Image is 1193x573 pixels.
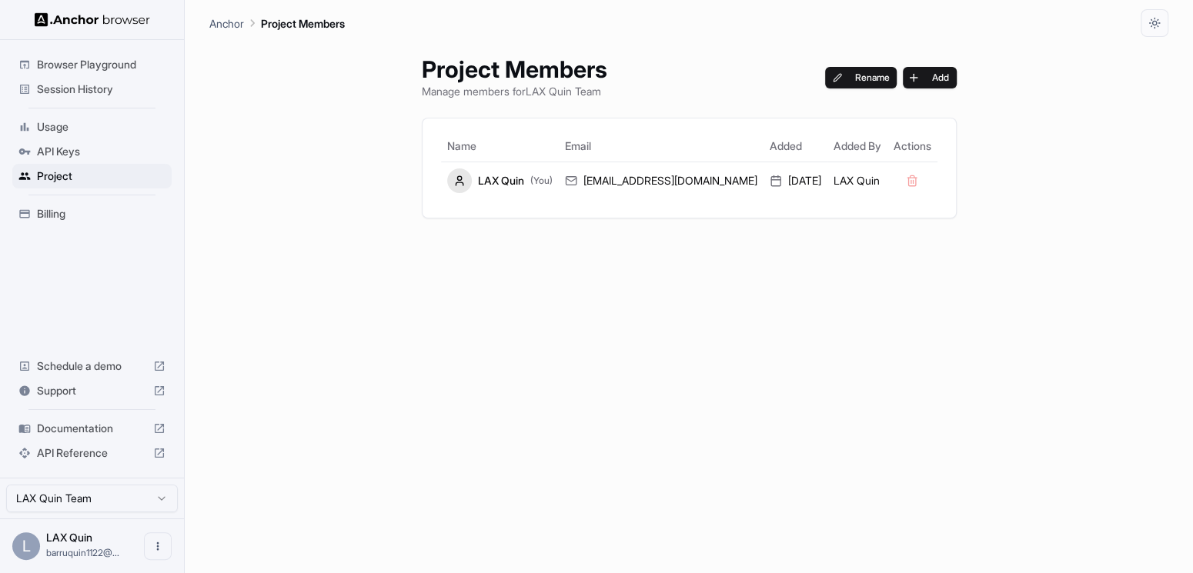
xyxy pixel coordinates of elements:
[12,115,172,139] div: Usage
[565,173,757,188] div: [EMAIL_ADDRESS][DOMAIN_NAME]
[209,15,345,32] nav: breadcrumb
[144,532,172,560] button: Open menu
[441,131,559,162] th: Name
[37,421,147,436] span: Documentation
[827,162,887,199] td: LAX Quin
[12,532,40,560] div: L
[12,378,172,403] div: Support
[12,77,172,102] div: Session History
[37,57,165,72] span: Browser Playground
[209,15,244,32] p: Anchor
[12,139,172,164] div: API Keys
[37,383,147,398] span: Support
[764,131,827,162] th: Added
[37,206,165,222] span: Billing
[825,67,897,88] button: Rename
[12,416,172,441] div: Documentation
[37,144,165,159] span: API Keys
[12,52,172,77] div: Browser Playground
[422,83,607,99] p: Manage members for LAX Quin Team
[530,175,553,187] span: (You)
[887,131,937,162] th: Actions
[12,202,172,226] div: Billing
[261,15,345,32] p: Project Members
[37,82,165,97] span: Session History
[12,354,172,378] div: Schedule a demo
[12,441,172,465] div: API Reference
[37,445,147,461] span: API Reference
[12,164,172,188] div: Project
[46,547,119,558] span: barruquin1122@gmail.com
[903,67,957,88] button: Add
[770,173,821,188] div: [DATE]
[559,131,764,162] th: Email
[447,168,553,193] div: LAX Quin
[46,531,92,544] span: LAX Quin
[37,168,165,184] span: Project
[35,12,150,27] img: Anchor Logo
[422,55,607,83] h1: Project Members
[827,131,887,162] th: Added By
[37,119,165,135] span: Usage
[37,358,147,374] span: Schedule a demo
